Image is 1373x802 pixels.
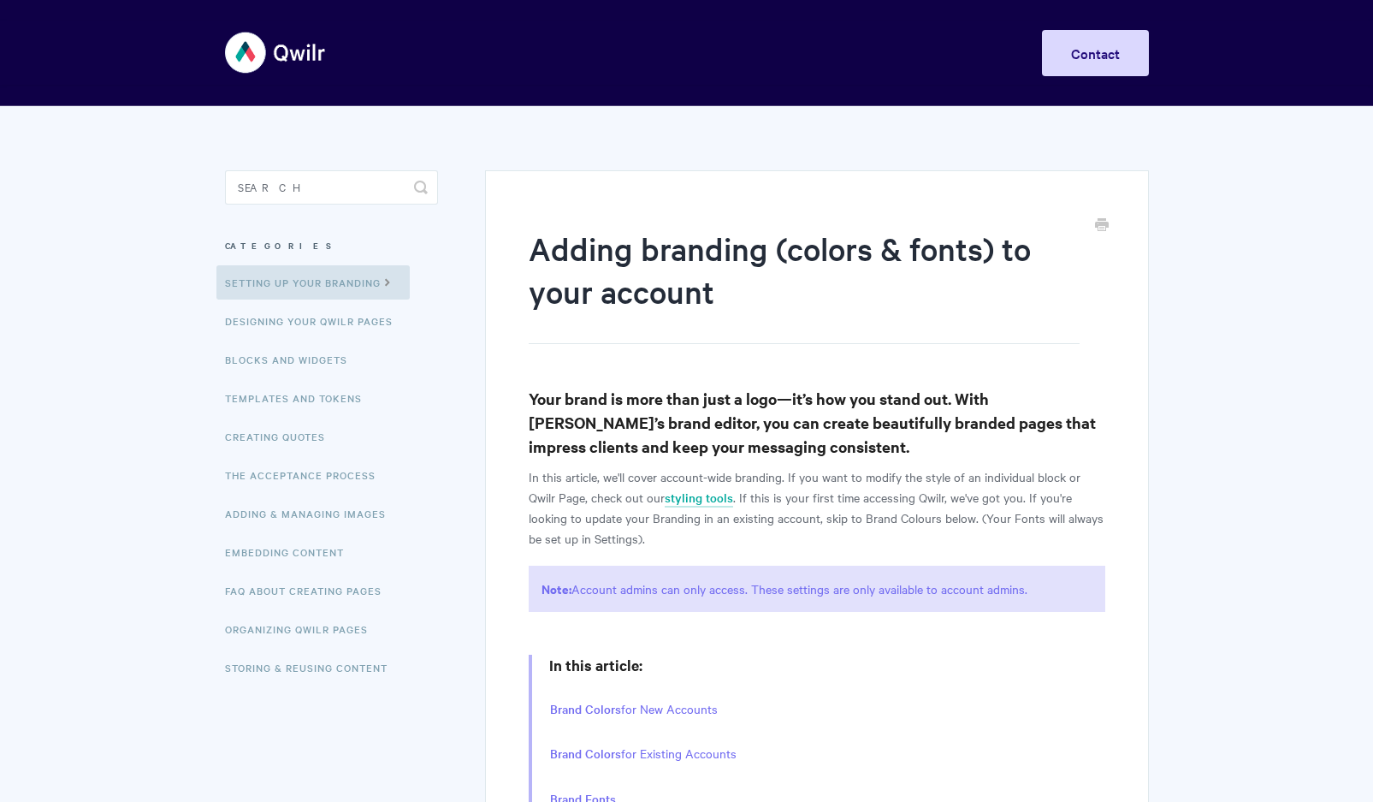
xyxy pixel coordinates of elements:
a: Brand Colors [550,745,621,763]
a: Contact [1042,30,1149,76]
a: Storing & Reusing Content [225,651,400,685]
h3: Categories [225,230,438,261]
a: Embedding Content [225,535,357,569]
a: Brand Colors [550,700,621,719]
li: for New Accounts [549,696,1104,722]
li: for Existing Accounts [549,740,1104,766]
h1: Adding branding (colors & fonts) to your account [529,227,1079,344]
p: In this article, we'll cover account-wide branding. If you want to modify the style of an individ... [529,466,1104,549]
a: Print this Article [1095,217,1109,235]
a: styling tools [665,489,733,508]
a: Creating Quotes [225,419,338,454]
a: Organizing Qwilr Pages [225,612,381,646]
input: Search [225,170,438,205]
strong: In this article: [549,655,642,675]
a: Adding & Managing Images [225,496,399,531]
img: Qwilr Help Center [225,21,327,85]
h3: Your brand is more than just a logo—it’s how you stand out. With [PERSON_NAME]’s brand editor, yo... [529,387,1104,459]
a: Designing Your Qwilr Pages [225,304,405,338]
a: Setting up your Branding [216,265,410,300]
a: FAQ About Creating Pages [225,573,394,608]
a: Templates and Tokens [225,381,375,415]
p: Account admins can only access. These settings are only available to account admins. [529,566,1104,612]
a: The Acceptance Process [225,458,388,492]
a: Blocks and Widgets [225,342,360,377]
strong: Note: [542,579,571,597]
